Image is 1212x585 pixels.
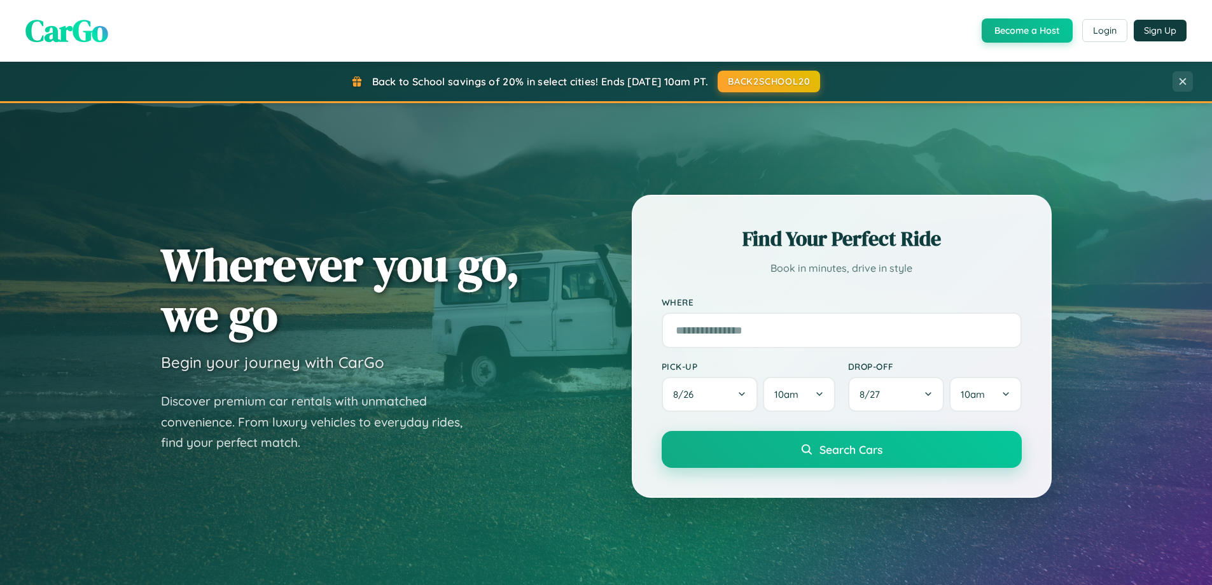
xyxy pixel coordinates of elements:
button: BACK2SCHOOL20 [718,71,820,92]
label: Where [662,297,1022,307]
button: 8/26 [662,377,758,412]
h3: Begin your journey with CarGo [161,353,384,372]
span: 8 / 27 [860,388,886,400]
p: Book in minutes, drive in style [662,259,1022,278]
button: Sign Up [1134,20,1187,41]
span: 10am [961,388,985,400]
button: Login [1082,19,1127,42]
span: CarGo [25,10,108,52]
button: 8/27 [848,377,945,412]
h1: Wherever you go, we go [161,239,520,340]
button: 10am [949,377,1021,412]
button: Become a Host [982,18,1073,43]
span: Search Cars [819,442,882,456]
span: 10am [774,388,798,400]
button: Search Cars [662,431,1022,468]
span: 8 / 26 [673,388,700,400]
p: Discover premium car rentals with unmatched convenience. From luxury vehicles to everyday rides, ... [161,391,479,453]
label: Drop-off [848,361,1022,372]
button: 10am [763,377,835,412]
span: Back to School savings of 20% in select cities! Ends [DATE] 10am PT. [372,75,708,88]
h2: Find Your Perfect Ride [662,225,1022,253]
label: Pick-up [662,361,835,372]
